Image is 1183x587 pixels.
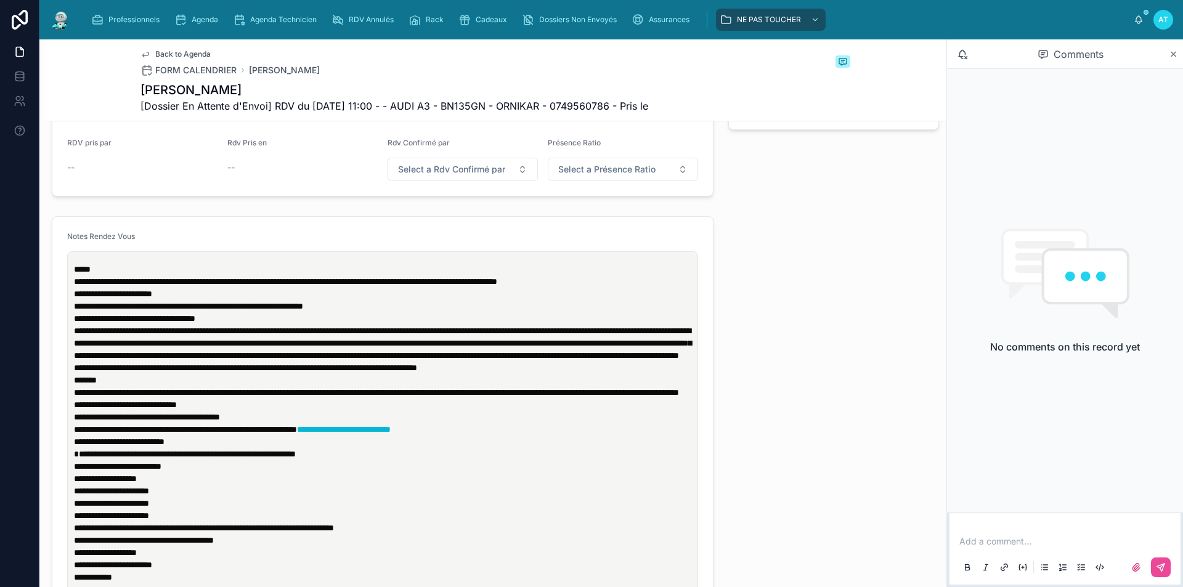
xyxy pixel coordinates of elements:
[1158,15,1168,25] span: AT
[548,158,698,181] button: Select Button
[250,15,317,25] span: Agenda Technicien
[87,9,168,31] a: Professionnels
[539,15,617,25] span: Dossiers Non Envoyés
[328,9,402,31] a: RDV Annulés
[140,99,648,113] span: [Dossier En Attente d'Envoi] RDV du [DATE] 11:00 - - AUDI A3 - BN135GN - ORNIKAR - 0749560786 - P...
[229,9,325,31] a: Agenda Technicien
[388,158,538,181] button: Select Button
[140,49,211,59] a: Back to Agenda
[249,64,320,76] a: [PERSON_NAME]
[349,15,394,25] span: RDV Annulés
[548,138,601,147] span: Présence Ratio
[558,163,656,176] span: Select a Présence Ratio
[649,15,689,25] span: Assurances
[398,163,505,176] span: Select a Rdv Confirmé par
[990,339,1140,354] h2: No comments on this record yet
[155,49,211,59] span: Back to Agenda
[67,232,135,241] span: Notes Rendez Vous
[171,9,227,31] a: Agenda
[49,10,71,30] img: App logo
[455,9,516,31] a: Cadeaux
[476,15,507,25] span: Cadeaux
[155,64,237,76] span: FORM CALENDRIER
[140,81,648,99] h1: [PERSON_NAME]
[1054,47,1104,62] span: Comments
[67,161,75,174] span: --
[227,161,235,174] span: --
[737,15,801,25] span: NE PAS TOUCHER
[716,9,826,31] a: NE PAS TOUCHER
[192,15,218,25] span: Agenda
[227,138,267,147] span: Rdv Pris en
[108,15,160,25] span: Professionnels
[67,138,112,147] span: RDV pris par
[405,9,452,31] a: Rack
[388,138,450,147] span: Rdv Confirmé par
[81,6,1134,33] div: scrollable content
[628,9,698,31] a: Assurances
[518,9,625,31] a: Dossiers Non Envoyés
[426,15,444,25] span: Rack
[140,64,237,76] a: FORM CALENDRIER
